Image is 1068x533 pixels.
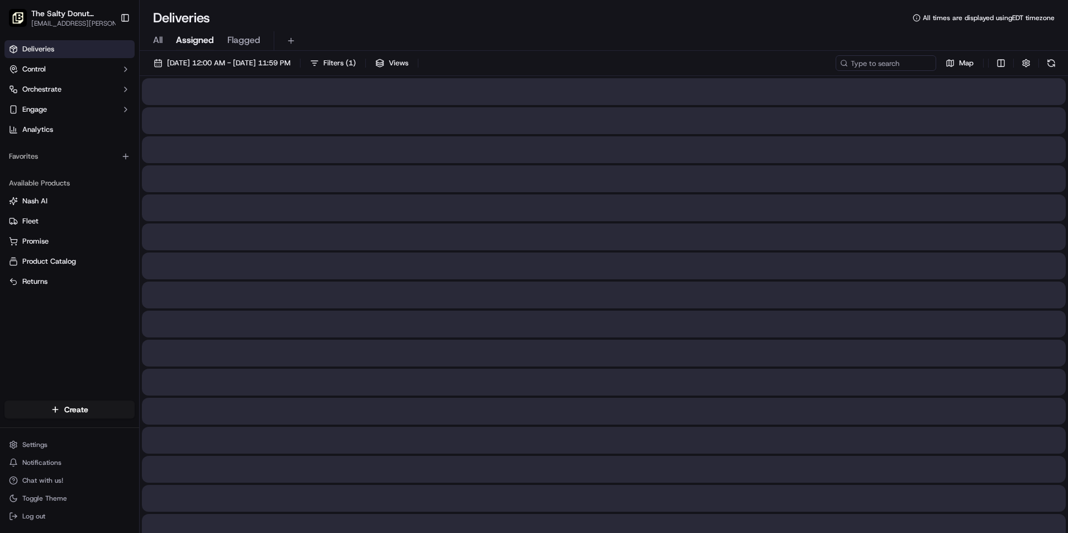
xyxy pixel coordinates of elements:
[4,508,135,524] button: Log out
[176,34,214,47] span: Assigned
[22,458,61,467] span: Notifications
[305,55,361,71] button: Filters(1)
[4,455,135,470] button: Notifications
[22,64,46,74] span: Control
[4,491,135,506] button: Toggle Theme
[9,256,130,266] a: Product Catalog
[370,55,413,71] button: Views
[941,55,979,71] button: Map
[22,196,47,206] span: Nash AI
[227,34,260,47] span: Flagged
[4,273,135,291] button: Returns
[22,476,63,485] span: Chat with us!
[4,60,135,78] button: Control
[959,58,974,68] span: Map
[22,494,67,503] span: Toggle Theme
[149,55,295,71] button: [DATE] 12:00 AM - [DATE] 11:59 PM
[4,147,135,165] div: Favorites
[4,101,135,118] button: Engage
[31,8,114,19] button: The Salty Donut ([GEOGRAPHIC_DATA])
[9,277,130,287] a: Returns
[9,196,130,206] a: Nash AI
[31,19,126,28] button: [EMAIL_ADDRESS][PERSON_NAME][DOMAIN_NAME]
[22,84,61,94] span: Orchestrate
[323,58,356,68] span: Filters
[153,9,210,27] h1: Deliveries
[22,512,45,521] span: Log out
[4,232,135,250] button: Promise
[22,216,39,226] span: Fleet
[167,58,290,68] span: [DATE] 12:00 AM - [DATE] 11:59 PM
[1043,55,1059,71] button: Refresh
[9,9,27,27] img: The Salty Donut (West Midtown)
[22,125,53,135] span: Analytics
[4,212,135,230] button: Fleet
[9,216,130,226] a: Fleet
[22,277,47,287] span: Returns
[9,236,130,246] a: Promise
[22,44,54,54] span: Deliveries
[4,40,135,58] a: Deliveries
[22,440,47,449] span: Settings
[4,437,135,453] button: Settings
[22,236,49,246] span: Promise
[4,4,116,31] button: The Salty Donut (West Midtown)The Salty Donut ([GEOGRAPHIC_DATA])[EMAIL_ADDRESS][PERSON_NAME][DOM...
[4,80,135,98] button: Orchestrate
[4,401,135,418] button: Create
[4,253,135,270] button: Product Catalog
[4,473,135,488] button: Chat with us!
[22,104,47,115] span: Engage
[389,58,408,68] span: Views
[64,404,88,415] span: Create
[923,13,1055,22] span: All times are displayed using EDT timezone
[153,34,163,47] span: All
[4,192,135,210] button: Nash AI
[4,121,135,139] a: Analytics
[22,256,76,266] span: Product Catalog
[836,55,936,71] input: Type to search
[4,174,135,192] div: Available Products
[346,58,356,68] span: ( 1 )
